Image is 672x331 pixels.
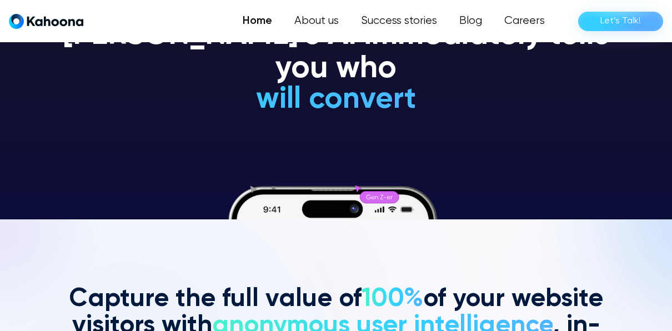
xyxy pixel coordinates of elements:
h1: will convert [173,83,500,116]
a: Home [232,10,283,32]
a: Careers [493,10,556,32]
div: Let’s Talk! [600,12,641,30]
a: Let’s Talk! [578,12,663,31]
a: About us [283,10,350,32]
a: Blog [448,10,493,32]
a: Success stories [350,10,448,32]
span: 100% [362,286,423,312]
g: Gen Z-er [366,195,392,199]
h1: [PERSON_NAME]’s AI immediately tells you who [34,19,639,86]
a: home [9,13,83,29]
